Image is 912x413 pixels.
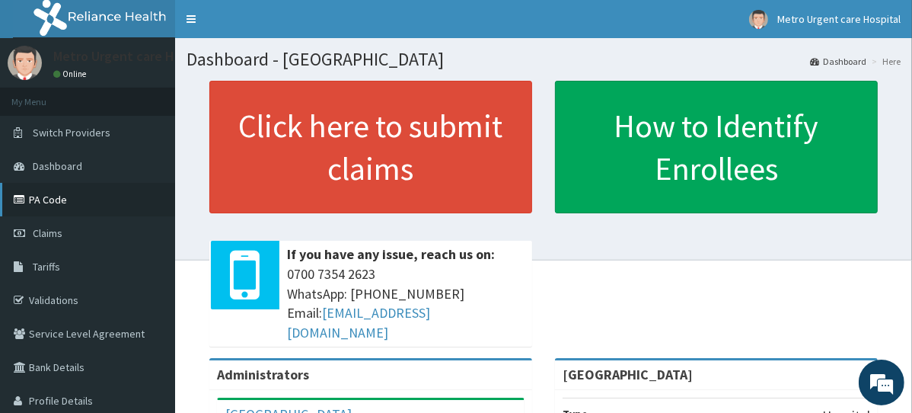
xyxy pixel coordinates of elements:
[8,46,42,80] img: User Image
[777,12,901,26] span: Metro Urgent care Hospital
[53,69,90,79] a: Online
[33,260,60,274] span: Tariffs
[53,50,215,63] p: Metro Urgent care Hospital
[868,55,901,68] li: Here
[287,245,495,263] b: If you have any issue, reach us on:
[8,262,290,315] textarea: Type your message and hit 'Enter'
[810,55,866,68] a: Dashboard
[33,126,110,139] span: Switch Providers
[749,10,768,29] img: User Image
[187,50,901,69] h1: Dashboard - [GEOGRAPHIC_DATA]
[209,81,532,213] a: Click here to submit claims
[217,366,309,383] b: Administrators
[33,226,62,240] span: Claims
[28,76,62,114] img: d_794563401_company_1708531726252_794563401
[287,304,430,341] a: [EMAIL_ADDRESS][DOMAIN_NAME]
[33,159,82,173] span: Dashboard
[287,264,525,343] span: 0700 7354 2623 WhatsApp: [PHONE_NUMBER] Email:
[555,81,878,213] a: How to Identify Enrollees
[563,366,693,383] strong: [GEOGRAPHIC_DATA]
[88,115,210,269] span: We're online!
[250,8,286,44] div: Minimize live chat window
[79,85,256,105] div: Chat with us now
